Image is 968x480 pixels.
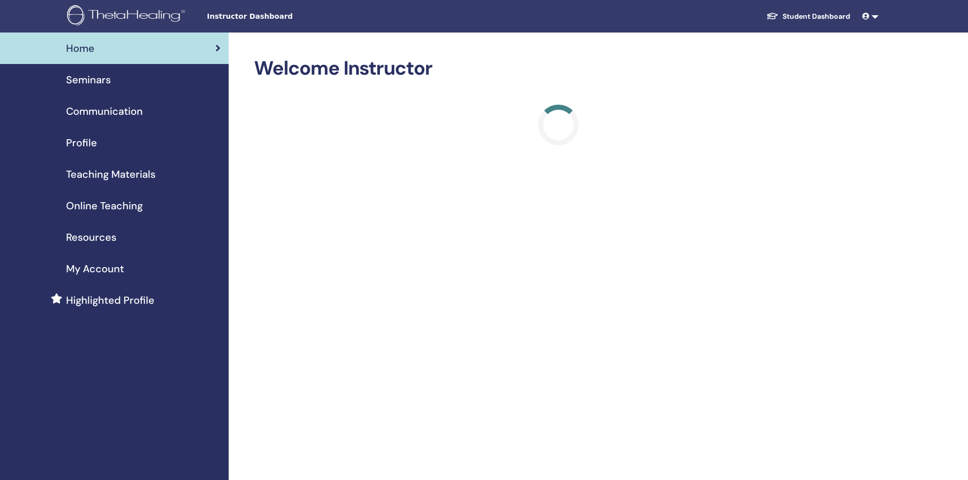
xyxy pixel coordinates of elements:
[66,293,154,308] span: Highlighted Profile
[66,41,95,56] span: Home
[66,104,143,119] span: Communication
[758,7,858,26] a: Student Dashboard
[254,57,863,80] h2: Welcome Instructor
[766,12,778,20] img: graduation-cap-white.svg
[66,198,143,213] span: Online Teaching
[66,135,97,150] span: Profile
[66,72,111,87] span: Seminars
[207,11,359,22] span: Instructor Dashboard
[66,230,116,245] span: Resources
[66,261,124,276] span: My Account
[66,167,155,182] span: Teaching Materials
[67,5,189,28] img: logo.png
